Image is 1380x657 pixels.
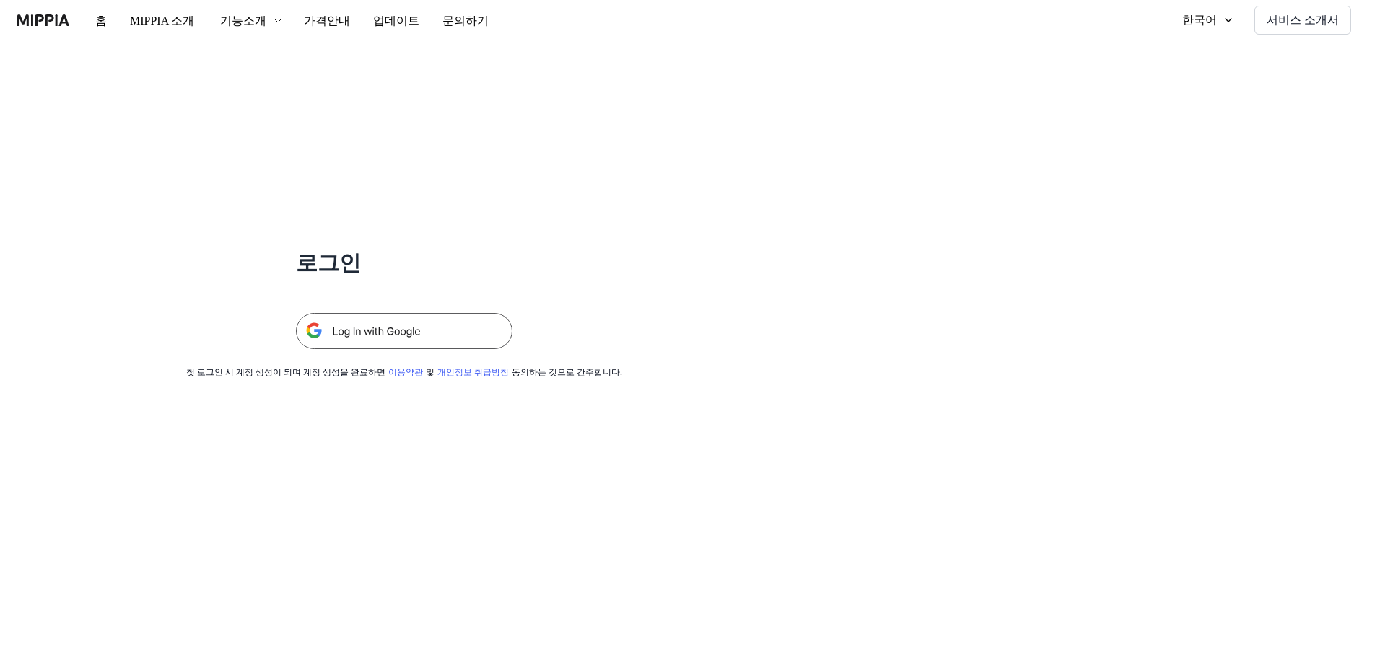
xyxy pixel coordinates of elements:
button: 가격안내 [281,6,345,35]
div: 한국어 [1192,12,1228,29]
button: 한국어 [1181,6,1252,35]
a: 개인정보 취급방침 [433,367,493,377]
button: MIPPIA 소개 [117,6,201,35]
h1: 로그인 [296,248,512,278]
div: 기능소개 [212,12,258,30]
button: 홈 [84,6,117,35]
button: 기능소개 [201,6,281,35]
img: logo [17,14,69,26]
div: 첫 로그인 시 계정 생성이 되며 계정 생성을 완료하면 및 동의하는 것으로 간주합니다. [219,366,589,379]
img: 구글 로그인 버튼 [296,313,512,349]
button: 업데이트 [345,6,409,35]
button: 서비스 소개서 [1263,6,1351,35]
a: 업데이트 [345,1,409,40]
button: 문의하기 [409,6,472,35]
a: 이용약관 [391,367,420,377]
